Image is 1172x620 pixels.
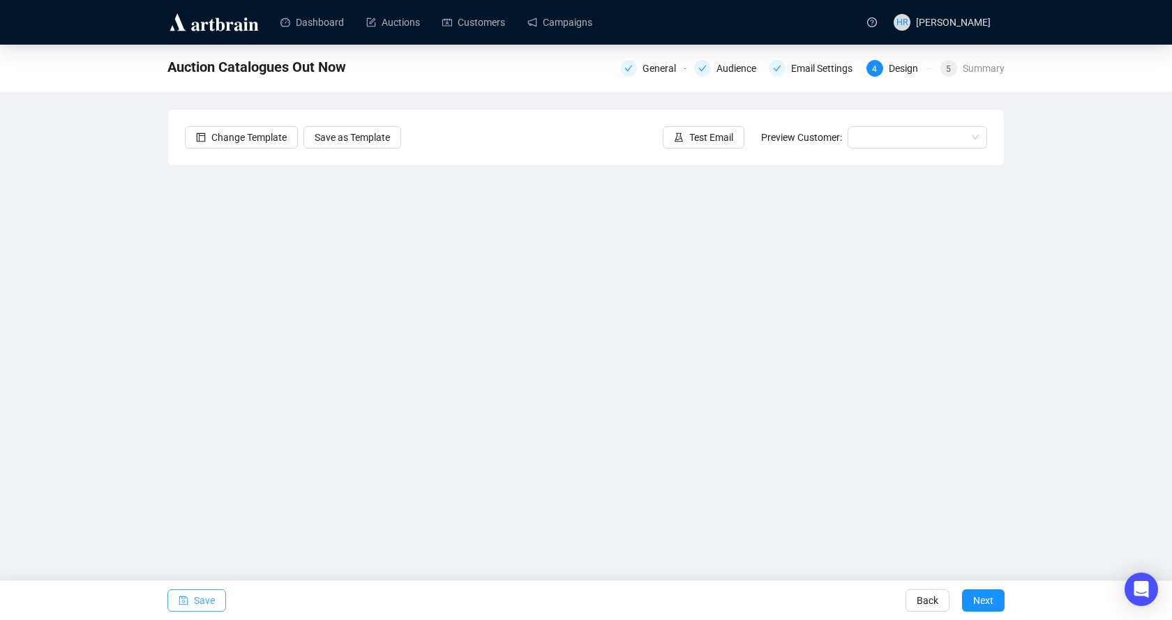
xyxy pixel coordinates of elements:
[963,60,1005,77] div: Summary
[167,56,346,78] span: Auction Catalogues Out Now
[917,581,938,620] span: Back
[946,64,951,74] span: 5
[791,60,861,77] div: Email Settings
[694,60,760,77] div: Audience
[196,133,206,142] span: layout
[896,15,908,29] span: HR
[167,589,226,612] button: Save
[867,17,877,27] span: question-circle
[167,166,1005,550] iframe: To enrich screen reader interactions, please activate Accessibility in Grammarly extension settings
[624,64,633,73] span: check
[866,60,932,77] div: 4Design
[366,4,420,40] a: Auctions
[194,581,215,620] span: Save
[698,64,707,73] span: check
[303,126,401,149] button: Save as Template
[773,64,781,73] span: check
[663,126,744,149] button: Test Email
[916,17,991,28] span: [PERSON_NAME]
[643,60,684,77] div: General
[167,11,261,33] img: logo
[716,60,765,77] div: Audience
[280,4,344,40] a: Dashboard
[872,64,877,74] span: 4
[442,4,505,40] a: Customers
[906,589,949,612] button: Back
[769,60,858,77] div: Email Settings
[527,4,592,40] a: Campaigns
[761,132,842,143] span: Preview Customer:
[889,60,926,77] div: Design
[973,581,993,620] span: Next
[674,133,684,142] span: experiment
[179,596,188,605] span: save
[620,60,686,77] div: General
[185,126,298,149] button: Change Template
[940,60,1005,77] div: 5Summary
[962,589,1005,612] button: Next
[689,130,733,145] span: Test Email
[315,130,390,145] span: Save as Template
[211,130,287,145] span: Change Template
[1125,573,1158,606] div: Open Intercom Messenger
